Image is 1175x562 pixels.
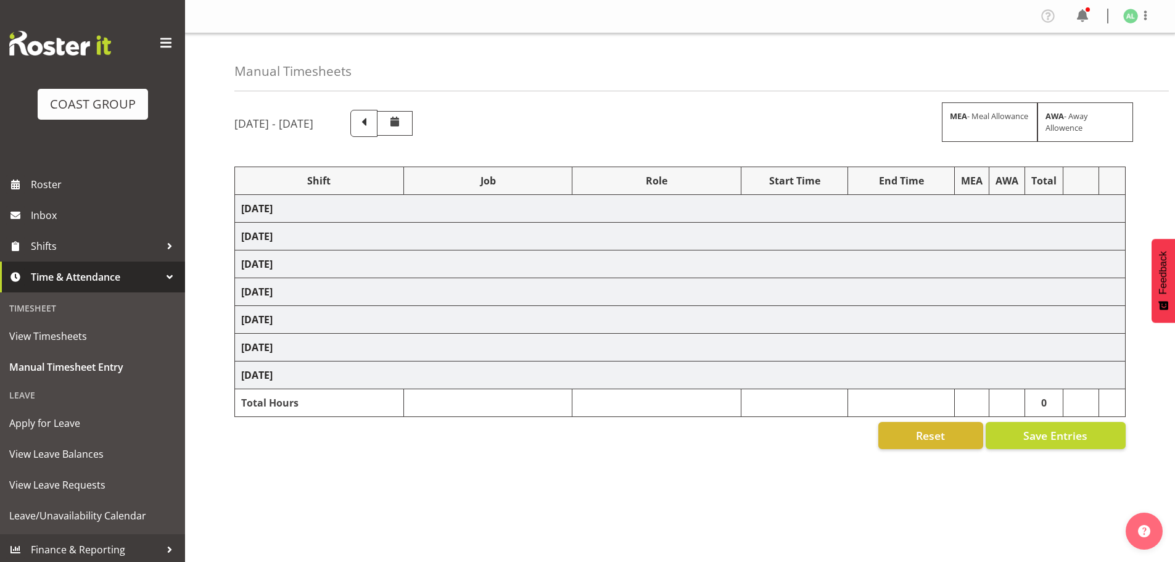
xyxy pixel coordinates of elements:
div: Timesheet [3,295,182,321]
span: Roster [31,175,179,194]
h5: [DATE] - [DATE] [234,117,313,130]
td: [DATE] [235,334,1126,362]
td: [DATE] [235,306,1126,334]
span: Manual Timesheet Entry [9,358,176,376]
span: Feedback [1158,251,1169,294]
td: [DATE] [235,278,1126,306]
a: Apply for Leave [3,408,182,439]
div: Role [579,173,735,188]
td: [DATE] [235,362,1126,389]
td: [DATE] [235,223,1126,250]
button: Feedback - Show survey [1152,239,1175,323]
div: MEA [961,173,983,188]
div: Total [1031,173,1057,188]
div: - Meal Allowance [942,102,1037,142]
div: Job [410,173,566,188]
div: AWA [996,173,1018,188]
td: [DATE] [235,250,1126,278]
span: Leave/Unavailability Calendar [9,506,176,525]
span: Time & Attendance [31,268,160,286]
span: Inbox [31,206,179,225]
span: Reset [916,428,945,444]
div: End Time [854,173,948,188]
strong: MEA [950,110,967,122]
button: Save Entries [986,422,1126,449]
span: Save Entries [1023,428,1087,444]
a: View Leave Requests [3,469,182,500]
span: Finance & Reporting [31,540,160,559]
div: COAST GROUP [50,95,136,114]
span: View Leave Balances [9,445,176,463]
td: 0 [1025,389,1063,417]
td: Total Hours [235,389,404,417]
span: View Leave Requests [9,476,176,494]
td: [DATE] [235,195,1126,223]
img: help-xxl-2.png [1138,525,1150,537]
a: Manual Timesheet Entry [3,352,182,382]
img: Rosterit website logo [9,31,111,56]
strong: AWA [1045,110,1064,122]
span: Shifts [31,237,160,255]
span: View Timesheets [9,327,176,345]
span: Apply for Leave [9,414,176,432]
div: Leave [3,382,182,408]
a: Leave/Unavailability Calendar [3,500,182,531]
a: View Timesheets [3,321,182,352]
button: Reset [878,422,983,449]
div: - Away Allowence [1037,102,1133,142]
a: View Leave Balances [3,439,182,469]
img: annie-lister1125.jpg [1123,9,1138,23]
div: Shift [241,173,397,188]
h4: Manual Timesheets [234,64,352,78]
div: Start Time [748,173,841,188]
